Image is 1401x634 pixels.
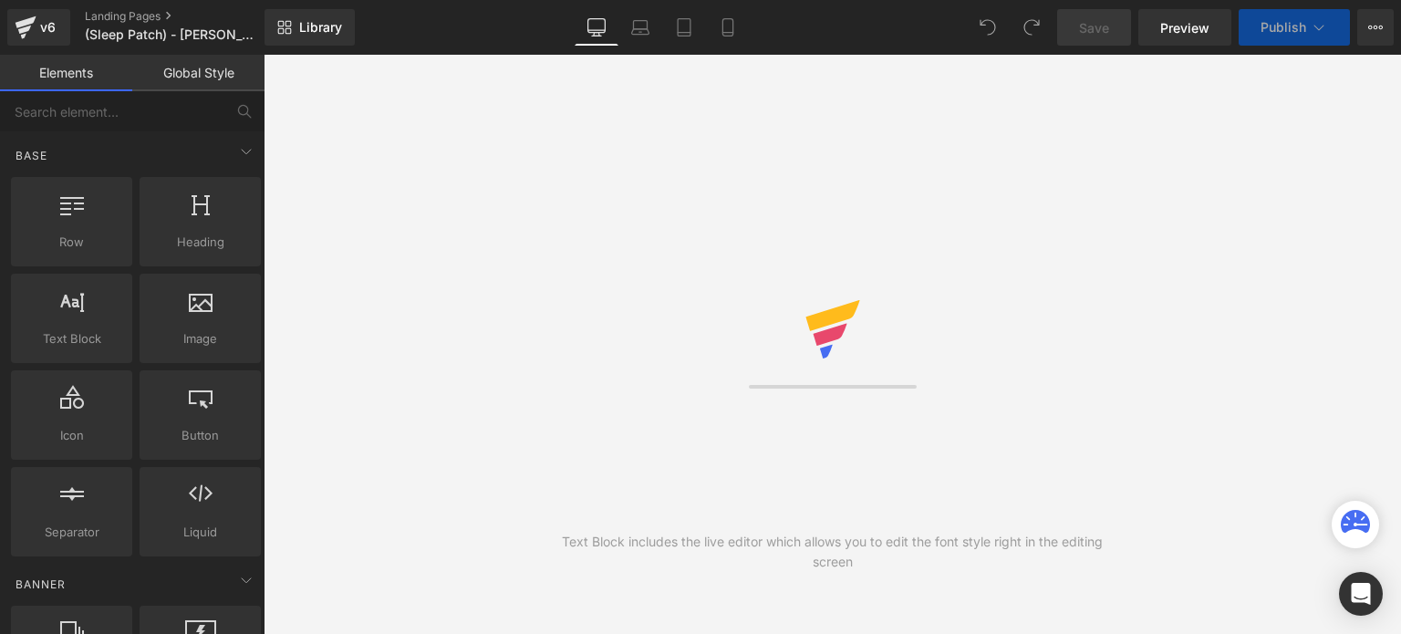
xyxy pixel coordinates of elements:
span: Library [299,19,342,36]
span: Banner [14,576,67,593]
a: Preview [1138,9,1231,46]
span: Button [145,426,255,445]
a: Mobile [706,9,750,46]
a: v6 [7,9,70,46]
button: More [1357,9,1394,46]
div: Open Intercom Messenger [1339,572,1383,616]
span: Save [1079,18,1109,37]
span: Image [145,329,255,348]
div: Text Block includes the live editor which allows you to edit the font style right in the editing ... [548,532,1117,572]
span: Separator [16,523,127,542]
button: Undo [970,9,1006,46]
button: Redo [1013,9,1050,46]
a: Global Style [132,55,265,91]
span: Base [14,147,49,164]
a: New Library [265,9,355,46]
a: Landing Pages [85,9,295,24]
button: Publish [1239,9,1350,46]
span: (Sleep Patch) - [PERSON_NAME] COPY [85,27,260,42]
a: Tablet [662,9,706,46]
div: v6 [36,16,59,39]
span: Heading [145,233,255,252]
span: Preview [1160,18,1209,37]
span: Icon [16,426,127,445]
span: Text Block [16,329,127,348]
a: Laptop [618,9,662,46]
span: Publish [1261,20,1306,35]
span: Row [16,233,127,252]
a: Desktop [575,9,618,46]
span: Liquid [145,523,255,542]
